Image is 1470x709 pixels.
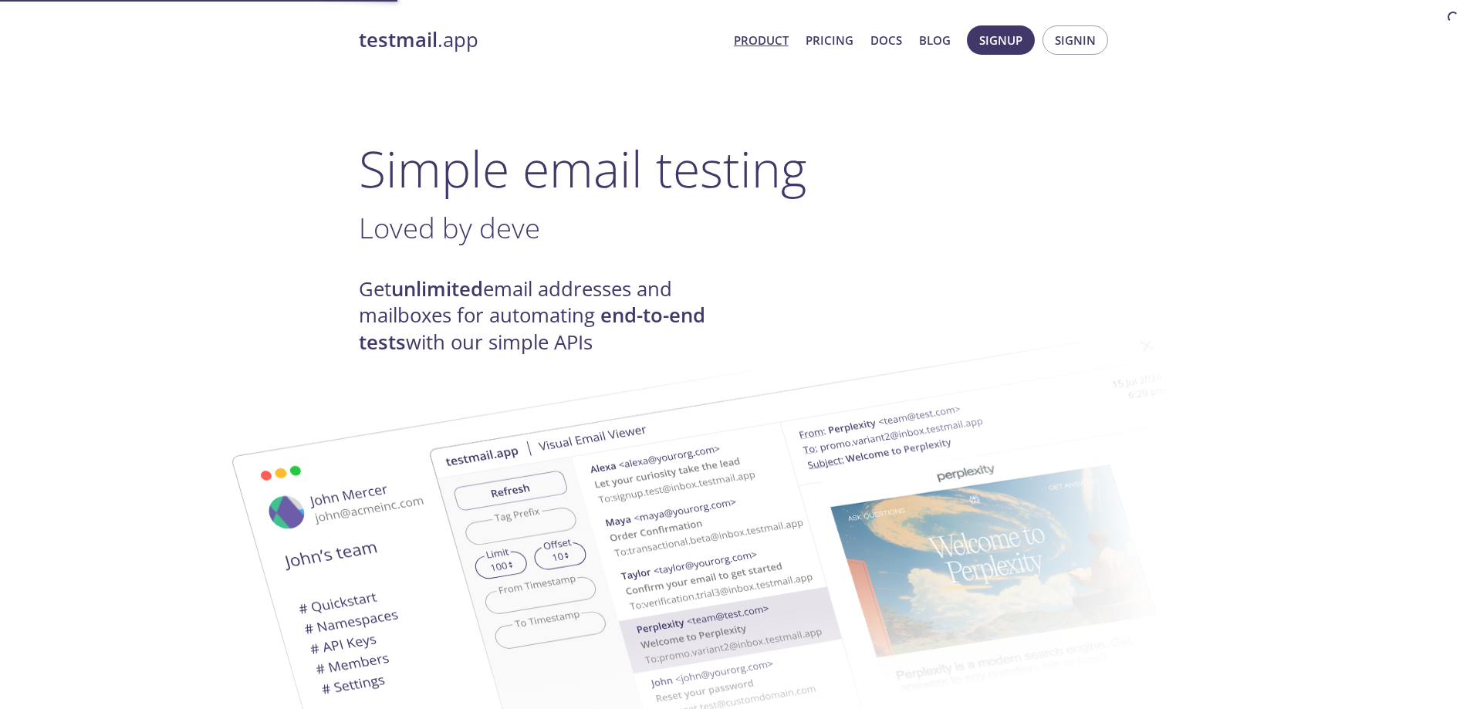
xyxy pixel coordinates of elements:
[1043,25,1108,55] button: Signin
[806,30,853,50] a: Pricing
[919,30,951,50] a: Blog
[359,276,735,356] h4: Get email addresses and mailboxes for automating with our simple APIs
[967,25,1035,55] button: Signup
[359,139,1112,198] h1: Simple email testing
[359,208,540,247] span: Loved by deve
[359,27,721,53] a: testmail.app
[870,30,902,50] a: Docs
[359,26,438,53] strong: testmail
[1055,30,1096,50] span: Signin
[391,275,483,302] strong: unlimited
[979,30,1022,50] span: Signup
[734,30,789,50] a: Product
[359,302,705,355] strong: end-to-end tests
